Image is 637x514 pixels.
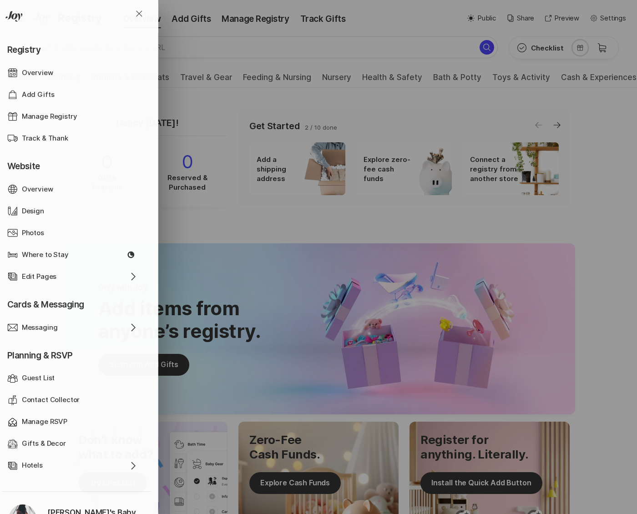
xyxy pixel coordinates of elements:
[22,417,67,427] p: Manage RSVP
[22,90,55,100] p: Add Gifts
[7,200,142,222] a: Design
[22,184,53,195] p: Overview
[7,33,142,62] p: Registry
[22,438,66,449] p: Gifts & Decor
[7,287,142,317] p: Cards & Messaging
[22,250,69,260] p: Where to Stay
[22,68,53,78] p: Overview
[22,272,57,282] p: Edit Pages
[22,206,44,217] p: Design
[7,127,142,149] a: Track & Thank
[22,373,55,383] p: Guest List
[22,133,68,144] p: Track & Thank
[7,389,142,411] a: Contact Collector
[7,106,142,127] a: Manage Registry
[22,395,80,405] p: Contact Collector
[22,111,77,122] p: Manage Registry
[7,411,142,433] a: Manage RSVP
[7,433,142,455] a: Gifts & Decor
[7,222,142,244] a: Photos
[7,244,142,266] a: Where to Stay
[7,338,142,368] p: Planning & RSVP
[123,3,156,25] button: Close
[22,323,58,333] p: Messaging
[7,368,142,389] a: Guest List
[7,84,142,106] a: Add Gifts
[7,178,142,200] a: Overview
[7,62,142,84] a: Overview
[7,149,142,178] p: Website
[22,228,44,238] p: Photos
[22,460,43,471] p: Hotels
